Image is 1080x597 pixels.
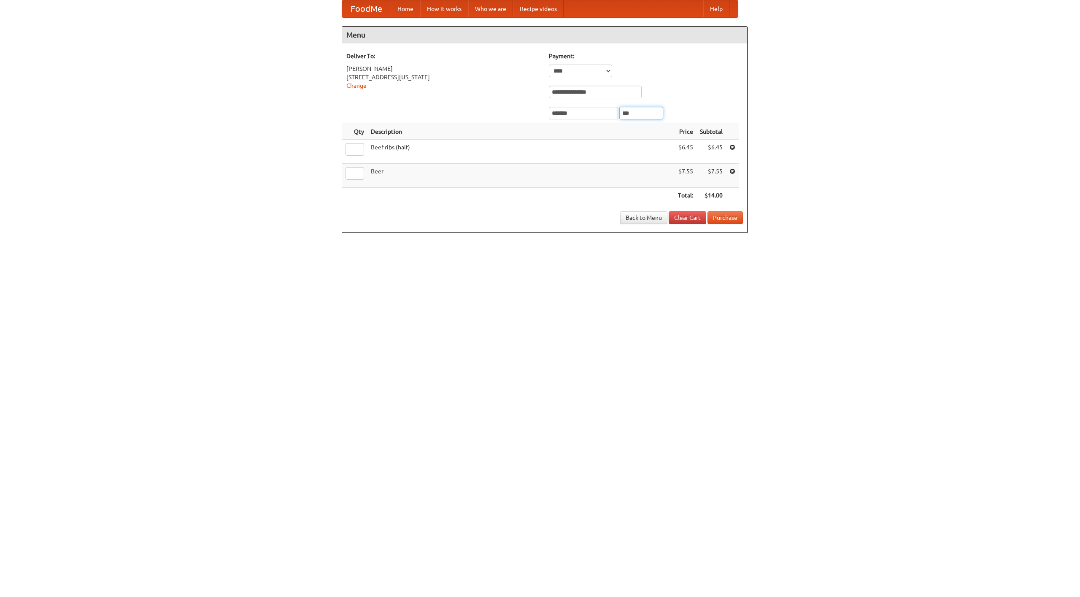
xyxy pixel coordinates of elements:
[675,140,697,164] td: $6.45
[391,0,420,17] a: Home
[367,164,675,188] td: Beer
[342,27,747,43] h4: Menu
[346,73,540,81] div: [STREET_ADDRESS][US_STATE]
[346,65,540,73] div: [PERSON_NAME]
[675,188,697,203] th: Total:
[697,164,726,188] td: $7.55
[697,140,726,164] td: $6.45
[675,164,697,188] td: $7.55
[707,211,743,224] button: Purchase
[620,211,667,224] a: Back to Menu
[697,124,726,140] th: Subtotal
[346,52,540,60] h5: Deliver To:
[669,211,706,224] a: Clear Cart
[420,0,468,17] a: How it works
[703,0,729,17] a: Help
[468,0,513,17] a: Who we are
[697,188,726,203] th: $14.00
[346,82,367,89] a: Change
[513,0,564,17] a: Recipe videos
[342,0,391,17] a: FoodMe
[367,124,675,140] th: Description
[342,124,367,140] th: Qty
[367,140,675,164] td: Beef ribs (half)
[549,52,743,60] h5: Payment:
[675,124,697,140] th: Price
